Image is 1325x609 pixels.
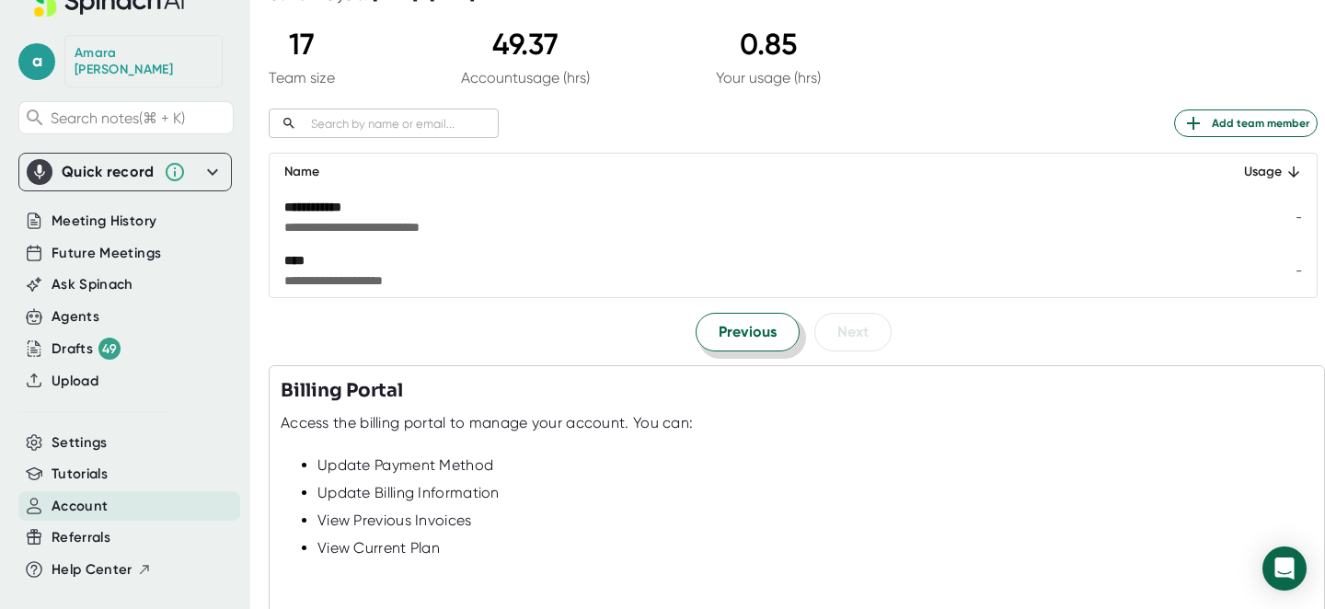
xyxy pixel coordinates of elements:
[62,163,155,181] div: Quick record
[52,274,133,295] button: Ask Spinach
[281,414,693,432] div: Access the billing portal to manage your account. You can:
[304,113,499,134] input: Search by name or email...
[52,306,99,327] button: Agents
[52,527,110,548] button: Referrals
[269,27,335,62] div: 17
[52,371,98,392] button: Upload
[284,161,1192,183] div: Name
[461,27,590,62] div: 49.37
[52,559,152,580] button: Help Center
[281,377,403,405] h3: Billing Portal
[52,559,132,580] span: Help Center
[814,313,892,351] button: Next
[75,45,213,77] div: Amara Omoregie
[719,321,777,343] span: Previous
[98,338,121,360] div: 49
[1222,161,1302,183] div: Usage
[1174,109,1318,137] button: Add team member
[1262,546,1307,591] div: Open Intercom Messenger
[18,43,55,80] span: a
[317,539,1313,557] div: View Current Plan
[1207,244,1317,297] td: -
[27,154,224,190] div: Quick record
[716,27,821,62] div: 0.85
[1182,112,1309,134] span: Add team member
[52,338,121,360] div: Drafts
[317,456,1313,475] div: Update Payment Method
[52,496,108,517] button: Account
[269,69,335,86] div: Team size
[51,109,185,127] span: Search notes (⌘ + K)
[1207,190,1317,244] td: -
[317,484,1313,502] div: Update Billing Information
[317,511,1313,530] div: View Previous Invoices
[837,321,869,343] span: Next
[696,313,800,351] button: Previous
[52,211,156,232] button: Meeting History
[52,243,161,264] button: Future Meetings
[52,432,108,454] button: Settings
[52,338,121,360] button: Drafts 49
[52,464,108,485] button: Tutorials
[716,69,821,86] div: Your usage (hrs)
[461,69,590,86] div: Account usage (hrs)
